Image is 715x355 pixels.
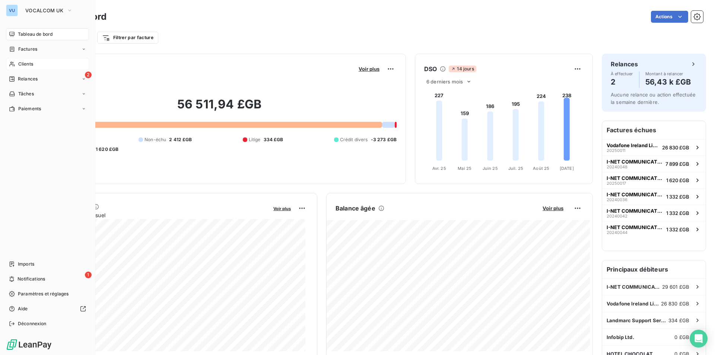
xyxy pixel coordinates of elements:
[666,194,689,200] span: 1 332 £GB
[97,32,158,44] button: Filtrer par facture
[169,136,192,143] span: 2 412 £GB
[18,276,45,282] span: Notifications
[607,181,626,186] span: 20250017
[607,148,625,153] span: 20250011
[665,161,689,167] span: 7 899 £GB
[18,91,34,97] span: Tâches
[607,214,627,218] span: 20240042
[668,317,689,323] span: 334 £GB
[18,291,69,297] span: Paramètres et réglages
[607,175,663,181] span: I-NET COMMUNICATIONS GROUP PLC
[340,136,368,143] span: Crédit divers
[607,159,662,165] span: I-NET COMMUNICATIONS GROUP PLC
[432,166,446,171] tspan: Avr. 25
[611,76,633,88] h4: 2
[18,46,37,53] span: Factures
[645,72,691,76] span: Montant à relancer
[607,224,663,230] span: I-NET COMMUNICATIONS GROUP PLC
[42,97,397,119] h2: 56 511,94 £GB
[674,334,689,340] span: 0 £GB
[273,206,291,211] span: Voir plus
[6,339,52,351] img: Logo LeanPay
[18,61,33,67] span: Clients
[607,208,663,214] span: I-NET COMMUNICATIONS GROUP PLC
[607,142,659,148] span: Vodafone Ireland Limited
[602,121,706,139] h6: Factures échues
[18,105,41,112] span: Paiements
[607,191,663,197] span: I-NET COMMUNICATIONS GROUP PLC
[264,136,283,143] span: 334 £GB
[645,76,691,88] h4: 56,43 k £GB
[607,301,661,307] span: Vodafone Ireland Limited
[560,166,574,171] tspan: [DATE]
[651,11,688,23] button: Actions
[602,205,706,221] button: I-NET COMMUNICATIONS GROUP PLC202400421 332 £GB
[607,334,634,340] span: Infobip Ltd.
[6,303,89,315] a: Aide
[371,136,397,143] span: -3 273 £GB
[661,301,690,307] span: 26 830 £GB
[602,139,706,155] button: Vodafone Ireland Limited2025001126 830 £GB
[18,31,53,38] span: Tableau de bord
[85,72,92,78] span: 2
[666,226,689,232] span: 1 332 £GB
[359,66,379,72] span: Voir plus
[42,211,268,219] span: Chiffre d'affaires mensuel
[424,64,437,73] h6: DSO
[449,66,476,72] span: 14 jours
[607,197,627,202] span: 20240036
[356,66,382,72] button: Voir plus
[540,205,566,212] button: Voir plus
[426,79,463,85] span: 6 derniers mois
[249,136,261,143] span: Litige
[18,320,47,327] span: Déconnexion
[508,166,523,171] tspan: Juil. 25
[690,330,708,348] div: Open Intercom Messenger
[18,261,34,267] span: Imports
[483,166,498,171] tspan: Juin 25
[662,284,690,290] span: 29 601 £GB
[85,272,92,278] span: 1
[607,230,627,235] span: 20240044
[611,92,696,105] span: Aucune relance ou action effectuée la semaine dernière.
[611,72,633,76] span: À effectuer
[602,188,706,205] button: I-NET COMMUNICATIONS GROUP PLC202400361 332 £GB
[144,136,166,143] span: Non-échu
[607,284,662,290] span: I-NET COMMUNICATIONS GROUP PLC
[602,172,706,188] button: I-NET COMMUNICATIONS GROUP PLC202500171 620 £GB
[602,221,706,237] button: I-NET COMMUNICATIONS GROUP PLC202400441 332 £GB
[602,260,706,278] h6: Principaux débiteurs
[543,205,563,211] span: Voir plus
[336,204,375,213] h6: Balance âgée
[607,165,627,169] span: 20240048
[533,166,549,171] tspan: Août 25
[611,60,638,69] h6: Relances
[18,76,38,82] span: Relances
[93,146,119,153] span: -1 620 £GB
[18,305,28,312] span: Aide
[6,4,18,16] div: VU
[662,145,689,150] span: 26 830 £GB
[666,177,689,183] span: 1 620 £GB
[458,166,471,171] tspan: Mai 25
[607,317,668,323] span: Landmarc Support Services Ltd
[602,155,706,172] button: I-NET COMMUNICATIONS GROUP PLC202400487 899 £GB
[666,210,689,216] span: 1 332 £GB
[25,7,64,13] span: VOCALCOM UK
[271,205,293,212] button: Voir plus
